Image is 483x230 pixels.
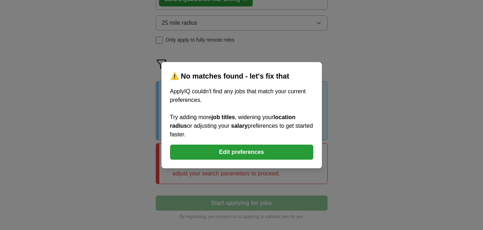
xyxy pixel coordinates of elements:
span: ⚠️ No matches found - let's fix that [170,72,289,80]
b: job titles [211,114,235,120]
button: Edit preferences [170,145,313,160]
span: ApplyIQ couldn't find any jobs that match your current preferences. Try adding more , widening yo... [170,88,313,137]
b: location radius [170,114,296,129]
b: salary [231,123,247,129]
